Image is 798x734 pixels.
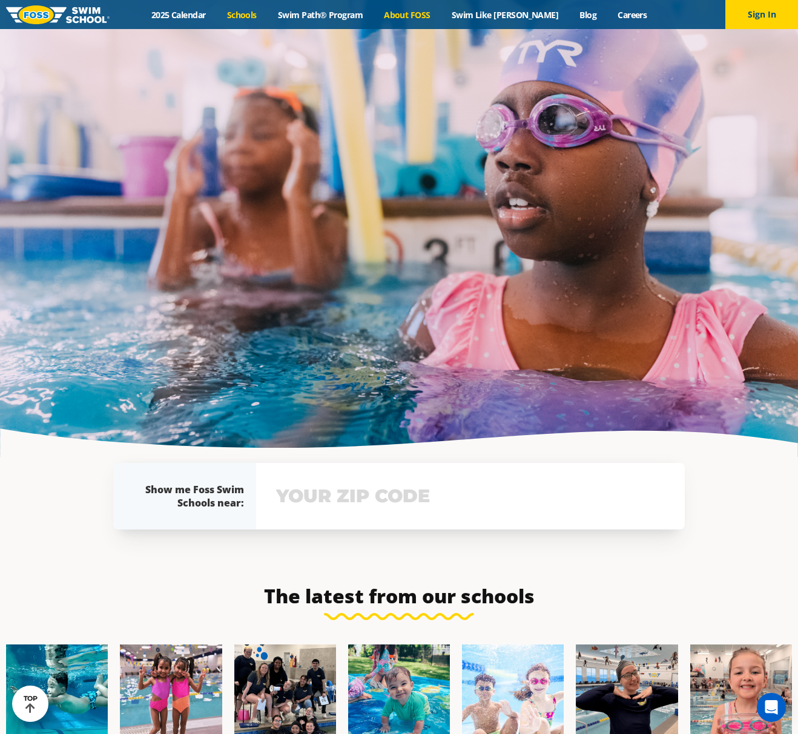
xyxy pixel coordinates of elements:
a: About FOSS [374,9,441,21]
a: 2025 Calendar [140,9,216,21]
a: Swim Like [PERSON_NAME] [441,9,569,21]
a: Blog [569,9,607,21]
a: Schools [216,9,267,21]
div: Open Intercom Messenger [757,693,786,722]
div: Show me Foss Swim Schools near: [137,483,244,510]
div: TOP [24,695,38,713]
a: Careers [607,9,658,21]
input: YOUR ZIP CODE [273,479,668,514]
img: FOSS Swim School Logo [6,5,110,24]
a: Swim Path® Program [267,9,373,21]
